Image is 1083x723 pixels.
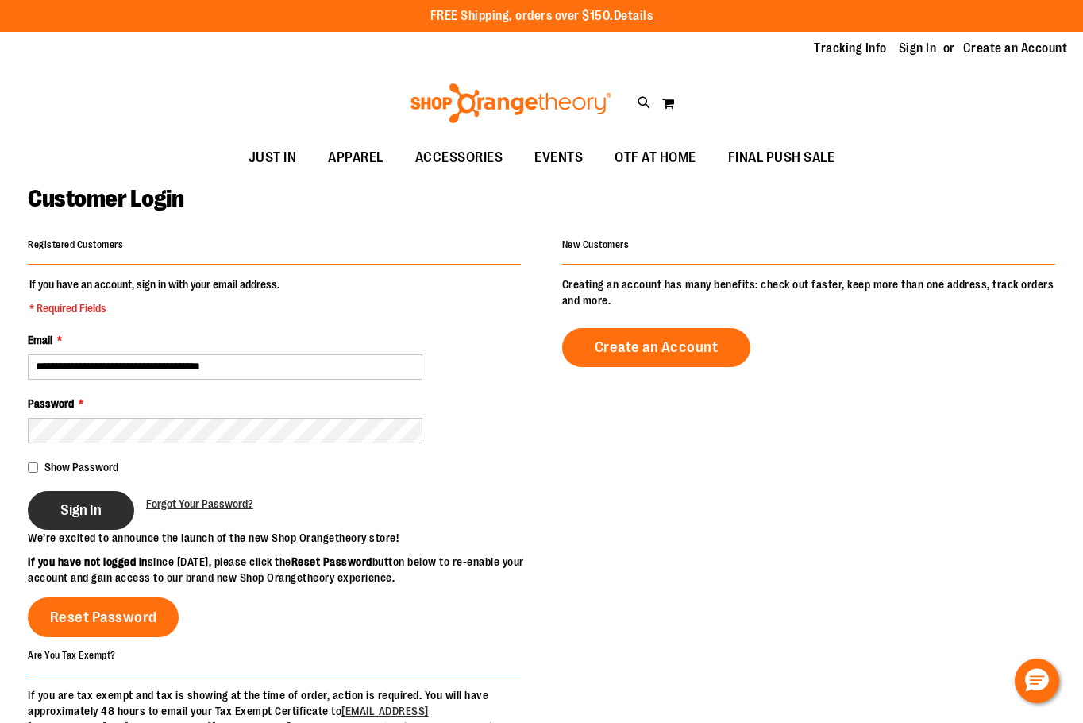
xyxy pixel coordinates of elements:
[28,554,541,586] p: since [DATE], please click the button below to re-enable your account and gain access to our bran...
[28,239,123,250] strong: Registered Customers
[534,140,583,176] span: EVENTS
[44,461,118,474] span: Show Password
[408,83,614,123] img: Shop Orangetheory
[712,140,851,176] a: FINAL PUSH SALE
[28,597,179,637] a: Reset Password
[328,140,383,176] span: APPAREL
[28,276,281,316] legend: If you have an account, sign in with your email address.
[899,40,937,57] a: Sign In
[518,140,599,176] a: EVENTS
[562,276,1055,308] p: Creating an account has many benefits: check out faster, keep more than one address, track orders...
[1015,659,1059,703] button: Hello, have a question? Let’s chat.
[60,501,102,519] span: Sign In
[28,555,148,568] strong: If you have not logged in
[963,40,1068,57] a: Create an Account
[249,140,297,176] span: JUST IN
[146,497,253,510] span: Forgot Your Password?
[814,40,887,57] a: Tracking Info
[50,609,157,626] span: Reset Password
[28,530,541,546] p: We’re excited to announce the launch of the new Shop Orangetheory store!
[430,7,653,25] p: FREE Shipping, orders over $150.
[29,300,279,316] span: * Required Fields
[28,491,134,530] button: Sign In
[728,140,835,176] span: FINAL PUSH SALE
[28,334,52,346] span: Email
[562,239,630,250] strong: New Customers
[614,9,653,23] a: Details
[28,649,116,660] strong: Are You Tax Exempt?
[28,185,183,212] span: Customer Login
[291,555,372,568] strong: Reset Password
[146,496,253,512] a: Forgot Your Password?
[233,140,313,176] a: JUST IN
[415,140,503,176] span: ACCESSORIES
[599,140,712,176] a: OTF AT HOME
[562,328,751,367] a: Create an Account
[399,140,519,176] a: ACCESSORIES
[615,140,696,176] span: OTF AT HOME
[28,397,74,410] span: Password
[595,338,719,356] span: Create an Account
[312,140,399,176] a: APPAREL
